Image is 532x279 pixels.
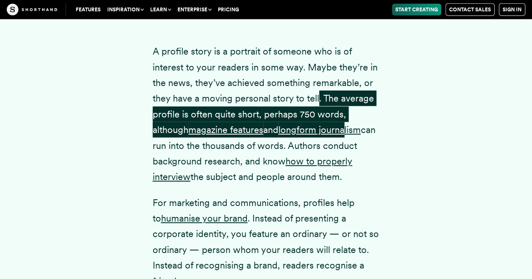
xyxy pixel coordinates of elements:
[104,4,147,16] button: Inspiration
[153,156,352,182] a: how to properly interview
[278,124,361,135] a: longform journalism
[174,4,214,16] button: Enterprise
[161,213,248,224] a: humanise your brand
[445,3,495,16] a: Contact Sales
[392,4,441,16] a: Start Creating
[72,4,104,16] a: Features
[153,44,380,185] p: A profile story is a portrait of someone who is of interest to your readers in some way. Maybe th...
[7,4,57,16] img: The Craft
[188,124,263,135] a: magazine features
[214,4,242,16] a: Pricing
[147,4,174,16] button: Learn
[499,3,525,16] a: Sign in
